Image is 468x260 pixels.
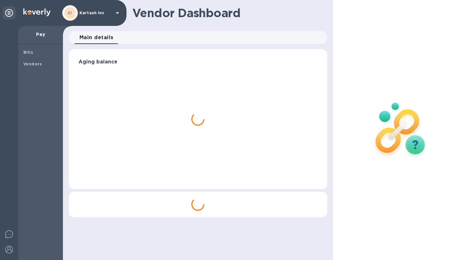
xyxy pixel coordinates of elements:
[78,59,318,65] h3: Aging balance
[68,10,72,15] b: KI
[23,31,58,38] p: Pay
[3,6,16,19] div: Unpin categories
[23,50,33,55] b: Bills
[23,8,51,16] img: Logo
[132,6,323,20] h1: Vendor Dashboard
[79,11,112,15] p: Kartash Inc
[23,62,42,66] b: Vendors
[79,33,114,42] span: Main details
